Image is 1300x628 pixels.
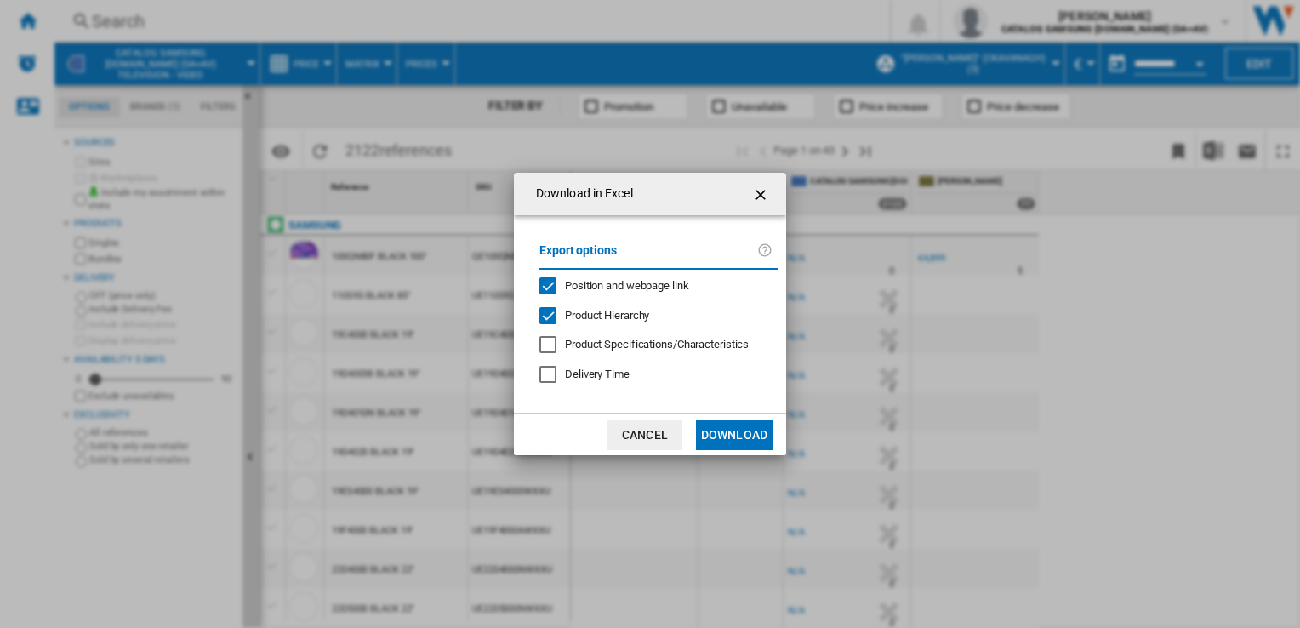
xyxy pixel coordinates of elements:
md-checkbox: Product Hierarchy [539,307,764,323]
span: Product Hierarchy [565,309,649,322]
div: Only applies to Category View [565,337,749,352]
span: Product Specifications/Characteristics [565,338,749,351]
button: getI18NText('BUTTONS.CLOSE_DIALOG') [745,177,779,211]
md-checkbox: Position and webpage link [539,278,764,294]
button: Cancel [607,420,682,450]
span: Delivery Time [565,368,630,380]
md-checkbox: Delivery Time [539,367,778,383]
label: Export options [539,241,757,272]
ng-md-icon: getI18NText('BUTTONS.CLOSE_DIALOG') [752,185,773,205]
button: Download [696,420,773,450]
span: Position and webpage link [565,279,689,292]
h4: Download in Excel [527,186,633,203]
